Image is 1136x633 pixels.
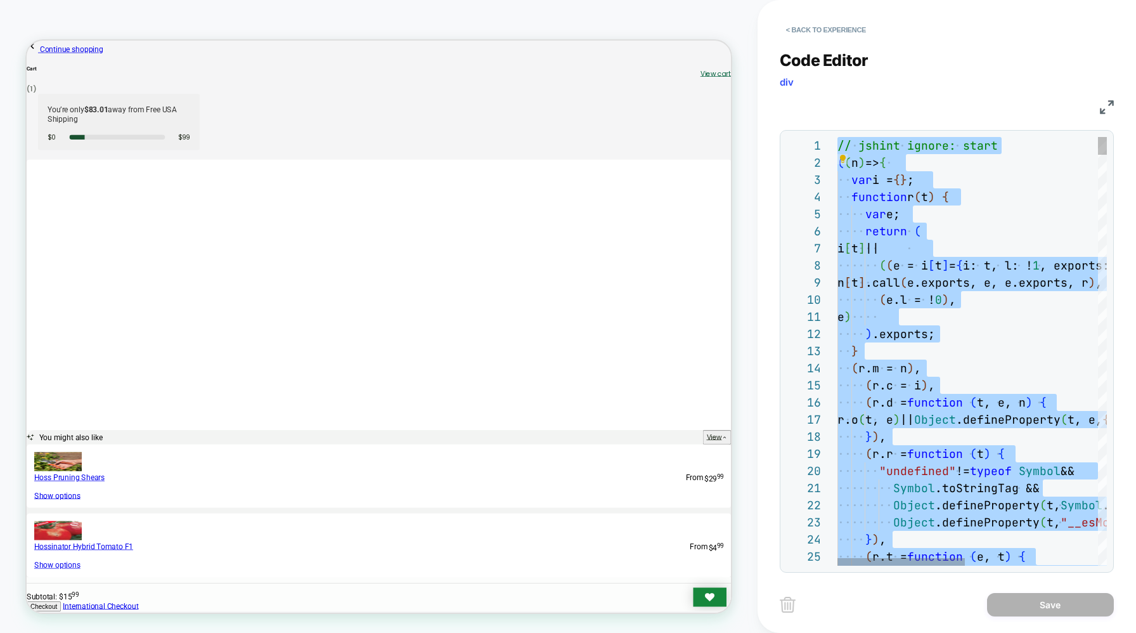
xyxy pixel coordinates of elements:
img: Hoss Pruning Shears [10,549,74,574]
span: ) [928,190,935,204]
span: , [879,532,886,547]
span: 1 [1033,258,1040,273]
span: ) [893,412,900,427]
span: ] [942,258,949,273]
span: ( [851,361,858,375]
span: i: t, l: ! [963,258,1033,273]
span: , [914,361,921,375]
span: = [949,258,956,273]
img: fullscreen [1100,100,1114,114]
p: You’re only away from Free USA Shipping [28,86,218,110]
div: 4 [787,188,821,206]
div: 20 [787,462,821,480]
span: "undefined" [879,464,956,478]
span: ( [1040,515,1047,530]
span: ) [844,310,851,324]
span: var [865,207,886,221]
span: t, e [865,412,893,427]
div: 11 [787,308,821,325]
span: ] [858,275,865,290]
span: , [928,378,935,393]
div: 18 [787,428,821,445]
div: 25 [787,548,821,565]
span: ; [907,173,914,187]
span: var [851,173,872,187]
span: ( [865,378,872,393]
span: r.r = [872,447,907,461]
span: e = i [893,258,928,273]
span: { [893,173,900,187]
div: 22 [787,497,821,514]
span: e; [886,207,900,221]
span: ( [914,190,921,204]
button: Save [987,593,1114,617]
span: r.c = i [872,378,921,393]
span: div [780,76,794,88]
span: ) [865,327,872,341]
span: function [907,549,963,564]
span: .defineProperty [935,515,1040,530]
span: t [921,190,928,204]
span: } [900,173,907,187]
span: return [865,224,907,238]
span: function [851,190,907,204]
span: ) [907,361,914,375]
span: n [851,155,858,170]
span: typeof [970,464,1012,478]
span: $29 [903,577,929,591]
span: ) [858,155,865,170]
span: t, e, n [977,395,1026,410]
span: t [851,275,858,290]
div: 12 [787,325,821,343]
span: ( [970,549,977,564]
span: t [851,241,858,256]
div: 2 [787,154,821,171]
span: ] [858,241,865,256]
span: { [1019,549,1026,564]
span: r.d = [872,395,907,410]
span: e.exports, e, e.exports, r [907,275,1088,290]
span: r.o [837,412,858,427]
span: && [1061,464,1075,478]
div: 24 [787,531,821,548]
sup: 99 [920,577,929,586]
span: ( [970,447,977,461]
span: , [879,429,886,444]
span: ) [1026,395,1033,410]
button: View [901,519,939,538]
a: Hoss Pruning Shears [10,577,104,589]
div: 1 [787,137,821,154]
span: Code Editor [780,51,868,70]
div: 14 [787,360,821,377]
span: e, t [977,549,1005,564]
span: ( [844,155,851,170]
span: ( [914,224,921,238]
span: ( [865,549,872,564]
span: .defineProperty [935,498,1040,512]
div: 7 [787,240,821,257]
span: e.l = ! [886,292,935,307]
span: } [865,532,872,547]
span: From [879,577,902,591]
span: Continue shopping [18,6,102,18]
button: < Back to experience [780,20,872,40]
span: ( [970,395,977,410]
span: ) [1088,275,1095,290]
div: 3 [787,171,821,188]
span: , exports: [1040,258,1109,273]
div: 6 [787,223,821,240]
span: ) [921,378,928,393]
span: You might also like [16,523,101,535]
div: 21 [787,480,821,497]
span: 0 [935,292,942,307]
span: i = [872,173,893,187]
span: t [977,447,984,461]
span: t, [1047,498,1061,512]
span: ( [858,412,865,427]
span: Object [914,412,956,427]
span: r.t = [872,549,907,564]
a: Show options [10,601,72,613]
span: t, e, [1068,412,1102,427]
div: 23 [787,514,821,531]
div: 9 [787,274,821,291]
